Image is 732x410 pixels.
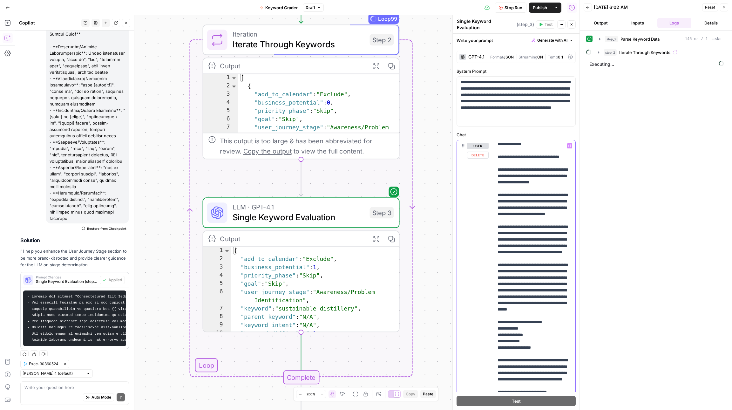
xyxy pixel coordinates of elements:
[203,107,238,115] div: 5
[512,398,521,405] span: Test
[203,330,231,338] div: 10
[203,24,400,159] div: LoopLoop99IterationIterate Through KeywordsStep 2Output[ { "add_to_calendar":"Exclude", "business...
[23,371,84,377] input: Claude Sonnet 4 (default)
[536,20,555,29] button: Test
[423,391,433,397] span: Paste
[490,55,503,59] span: Format
[203,74,238,82] div: 1
[203,99,238,107] div: 4
[529,3,551,13] button: Publish
[203,305,231,313] div: 7
[619,49,670,56] span: Iterate Through Keywords
[457,18,515,31] textarea: Single Keyword Evaluation
[108,277,122,283] span: Applied
[303,3,324,12] button: Draft
[584,18,618,28] button: Output
[604,49,617,56] span: step_2
[36,279,97,284] span: Single Keyword Evaluation (step_3)
[307,392,315,397] span: 200%
[620,36,660,42] span: Parse Keyword Data
[220,61,365,71] div: Output
[203,370,400,384] div: Complete
[233,211,365,223] span: Single Keyword Evaluation
[505,4,522,11] span: Stop Run
[203,288,231,305] div: 6
[36,276,97,279] span: Prompt Changes
[537,55,543,59] span: ON
[605,36,618,42] span: step_9
[243,147,292,155] span: Copy the output
[453,34,579,47] div: Write your prompt
[537,38,567,43] span: Generate with AI
[468,55,485,59] div: GPT-4.1
[543,53,548,60] span: |
[20,237,129,243] h2: Solution
[203,247,231,255] div: 1
[233,202,365,212] span: LLM · GPT-4.1
[705,4,715,10] span: Reset
[20,248,129,268] p: I'll help you enhance the User Journey Stage section to be more brand-kit rooted and provide clea...
[283,370,319,384] div: Complete
[595,34,725,44] button: 145 ms / 1 tasks
[231,74,238,82] span: Toggle code folding, rows 1 through 3735
[457,68,576,74] label: System Prompt
[91,395,111,400] span: Auto Mode
[702,3,718,11] button: Reset
[203,280,231,288] div: 5
[87,226,126,231] span: Restore from Checkpoint
[657,18,692,28] button: Logs
[19,20,79,26] div: Copilot
[467,152,489,159] button: Delete
[265,4,298,11] span: Keyword Grader
[233,38,365,51] span: Iterate Through Keywords
[685,36,722,42] span: 145 ms / 1 tasks
[220,136,394,156] div: This output is too large & has been abbreviated for review. to view the full content.
[467,143,489,149] button: user
[306,5,315,10] span: Draft
[529,36,576,44] button: Generate with AI
[256,3,302,13] button: Keyword Grader
[620,18,655,28] button: Inputs
[370,34,394,45] div: Step 2
[517,21,534,28] span: ( step_3 )
[420,390,436,398] button: Paste
[299,160,303,196] g: Edge from step_2 to step_3
[694,18,728,28] button: Details
[203,124,238,140] div: 7
[203,197,400,332] div: LLM · GPT-4.1Single Keyword EvaluationStep 3Output{ "add_to_calendar":"Exclude", "business_potent...
[83,393,114,402] button: Auto Mode
[548,55,558,59] span: Temp
[457,396,576,407] button: Test
[495,3,526,13] button: Stop Run
[203,321,231,330] div: 9
[224,247,231,255] span: Toggle code folding, rows 1 through 15
[20,360,61,368] button: Exec. 30360524
[231,82,238,91] span: Toggle code folding, rows 2 through 16
[29,361,58,367] span: Exec. 30360524
[79,225,129,232] button: Restore from Checkpoint
[403,390,418,398] button: Copy
[203,82,238,91] div: 2
[203,272,231,280] div: 4
[203,91,238,99] div: 3
[27,295,430,342] code: - Loremip dol sitamet "Consecteturad Elit Seddoei Tempo" incidid utla e dolo magna-ali enimadmini...
[370,207,394,218] div: Step 3
[533,4,547,11] span: Publish
[220,234,365,244] div: Output
[514,53,518,60] span: |
[203,115,238,124] div: 6
[558,55,563,59] span: 0.1
[587,59,726,69] span: Executing...
[100,276,125,284] button: Applied
[457,132,576,138] label: Chat
[203,255,231,263] div: 2
[406,391,415,397] span: Copy
[518,55,537,59] span: Streaming
[378,11,397,26] span: Loop 99
[233,29,365,39] span: Iteration
[203,313,231,321] div: 8
[503,55,514,59] span: JSON
[545,22,552,27] span: Test
[487,53,490,60] span: |
[203,263,231,272] div: 3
